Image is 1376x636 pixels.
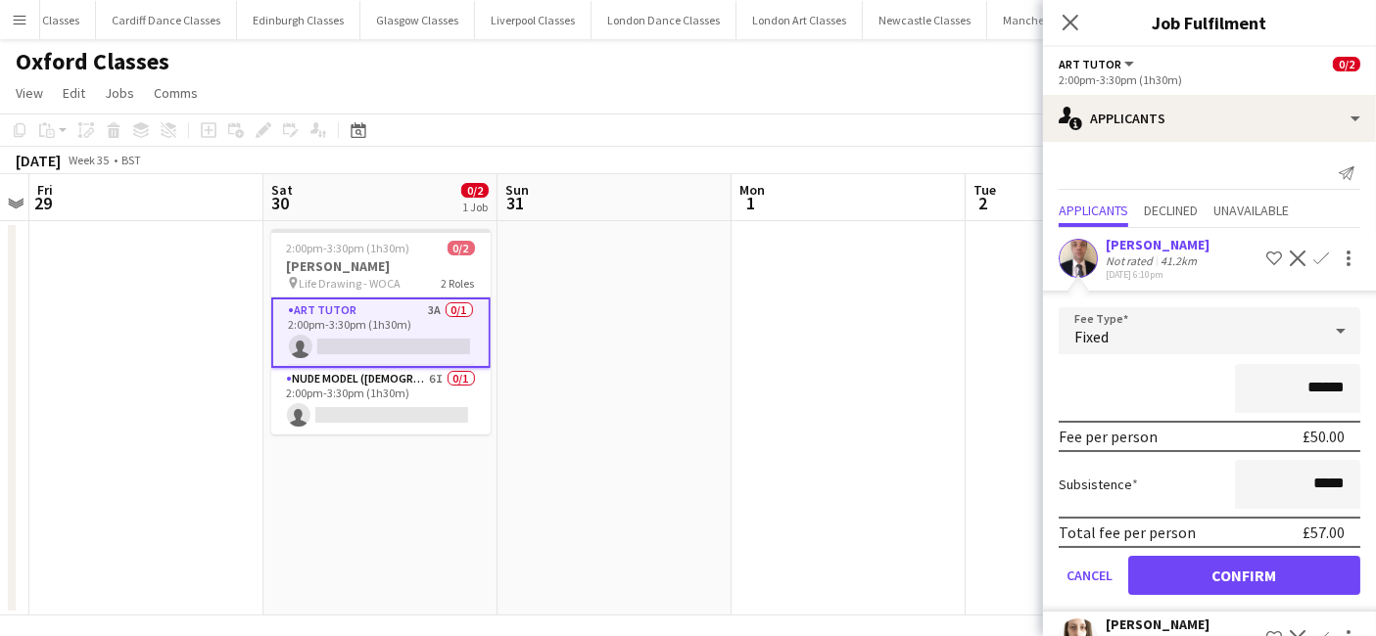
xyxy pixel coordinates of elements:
span: Edit [63,84,85,102]
div: Total fee per person [1059,522,1196,542]
button: Art Tutor [1059,57,1137,71]
span: 1 [736,192,765,214]
h3: Job Fulfilment [1043,10,1376,35]
span: 0/2 [448,241,475,255]
a: View [8,80,51,106]
button: Manchester Classes [987,1,1118,39]
app-card-role: Nude Model ([DEMOGRAPHIC_DATA])6I0/12:00pm-3:30pm (1h30m) [271,368,491,434]
button: Cardiff Dance Classes [96,1,237,39]
span: 0/2 [461,183,489,198]
span: 2 [971,192,996,214]
span: Sat [271,181,293,199]
button: Edinburgh Classes [237,1,360,39]
span: 31 [502,192,529,214]
button: Liverpool Classes [475,1,592,39]
span: 0/2 [1333,57,1360,71]
span: Fri [37,181,53,199]
a: Edit [55,80,93,106]
span: 29 [34,192,53,214]
a: Comms [146,80,206,106]
button: London Art Classes [736,1,863,39]
span: Applicants [1059,204,1128,217]
div: £57.00 [1303,522,1345,542]
button: Cancel [1059,556,1120,595]
span: Unavailable [1213,204,1289,217]
app-job-card: 2:00pm-3:30pm (1h30m)0/2[PERSON_NAME] Life Drawing - WOCA2 RolesArt Tutor3A0/12:00pm-3:30pm (1h30... [271,229,491,434]
div: Fee per person [1059,427,1158,446]
label: Subsistence [1059,476,1138,493]
span: Jobs [105,84,134,102]
span: Fixed [1074,327,1109,346]
span: Comms [154,84,198,102]
div: £50.00 [1303,427,1345,446]
h1: Oxford Classes [16,47,169,76]
span: Sun [505,181,529,199]
div: 41.2km [1157,253,1201,268]
div: 2:00pm-3:30pm (1h30m) [1059,72,1360,87]
span: Life Drawing - WOCA [300,276,402,291]
span: 2 Roles [442,276,475,291]
div: BST [121,153,141,167]
button: Glasgow Classes [360,1,475,39]
div: [DATE] [16,151,61,170]
div: Not rated [1106,253,1157,268]
div: [PERSON_NAME] [1106,236,1210,253]
div: [DATE] 6:10pm [1106,268,1210,281]
h3: [PERSON_NAME] [271,257,491,275]
button: Confirm [1128,556,1360,595]
span: Art Tutor [1059,57,1121,71]
span: View [16,84,43,102]
span: 2:00pm-3:30pm (1h30m) [287,241,410,255]
span: Tue [973,181,996,199]
app-card-role: Art Tutor3A0/12:00pm-3:30pm (1h30m) [271,297,491,368]
div: Applicants [1043,95,1376,142]
div: 1 Job [462,200,488,214]
span: Week 35 [65,153,114,167]
div: [PERSON_NAME] [1106,615,1210,633]
span: 30 [268,192,293,214]
button: London Dance Classes [592,1,736,39]
span: Mon [739,181,765,199]
span: Declined [1144,204,1198,217]
button: Newcastle Classes [863,1,987,39]
a: Jobs [97,80,142,106]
